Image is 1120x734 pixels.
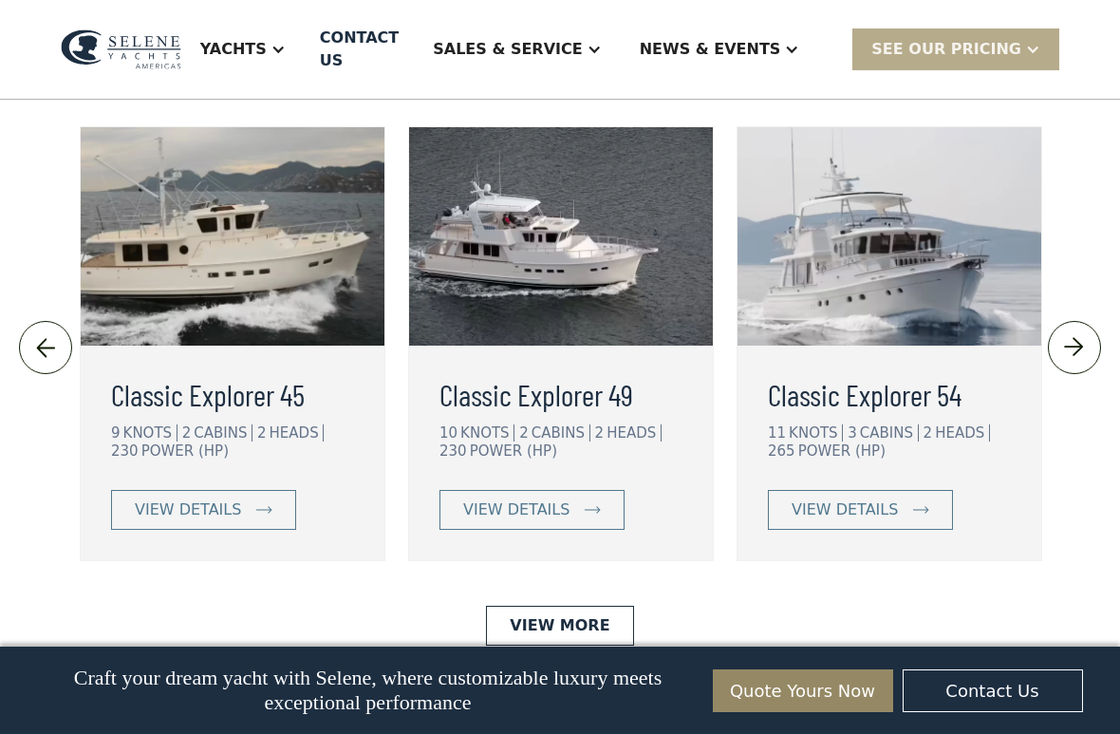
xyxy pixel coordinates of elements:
div: CABINS [860,424,919,442]
a: view details [768,490,953,530]
div: 230 [439,442,467,460]
img: long range motor yachts [737,127,1041,346]
a: Classic Explorer 54 [768,371,1011,417]
a: view details [111,490,296,530]
div: 3 [848,424,857,442]
div: 230 [111,442,139,460]
div: KNOTS [460,424,514,442]
div: Yachts [200,38,267,61]
div: News & EVENTS [621,11,819,87]
div: Sales & Service [433,38,582,61]
div: view details [792,499,898,521]
a: Classic Explorer 49 [439,371,682,417]
div: SEE Our Pricing [871,38,1021,61]
div: Yachts [181,11,305,87]
div: Contact US [320,27,399,72]
a: Classic Explorer 45 [111,371,354,417]
div: POWER (HP) [798,442,886,460]
a: view details [439,490,625,530]
div: 265 [768,442,795,460]
div: view details [463,499,569,521]
div: 9 [111,424,121,442]
div: HEADS [607,424,662,442]
div: POWER (HP) [141,442,229,460]
div: KNOTS [123,424,177,442]
div: KNOTS [789,424,843,442]
div: 2 [182,424,192,442]
div: 2 [257,424,267,442]
div: view details [135,499,241,521]
a: Quote Yours Now [713,669,893,712]
a: View More [486,606,633,646]
div: CABINS [194,424,252,442]
div: News & EVENTS [640,38,781,61]
img: icon [585,506,601,514]
div: SEE Our Pricing [852,28,1059,69]
div: 11 [768,424,786,442]
div: 10 [439,424,457,442]
div: HEADS [935,424,990,442]
img: icon [1058,332,1090,363]
div: 2 [595,424,605,442]
img: icon [913,506,929,514]
img: logo [61,29,181,68]
img: long range motor yachts [409,127,713,346]
img: long range motor yachts [81,127,384,346]
div: POWER (HP) [470,442,557,460]
img: icon [30,332,62,363]
div: CABINS [532,424,590,442]
a: Contact Us [903,669,1083,712]
img: icon [256,506,272,514]
div: 2 [924,424,933,442]
p: Craft your dream yacht with Selene, where customizable luxury meets exceptional performance [38,666,699,715]
div: HEADS [270,424,325,442]
div: 2 [519,424,529,442]
div: Sales & Service [414,11,620,87]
